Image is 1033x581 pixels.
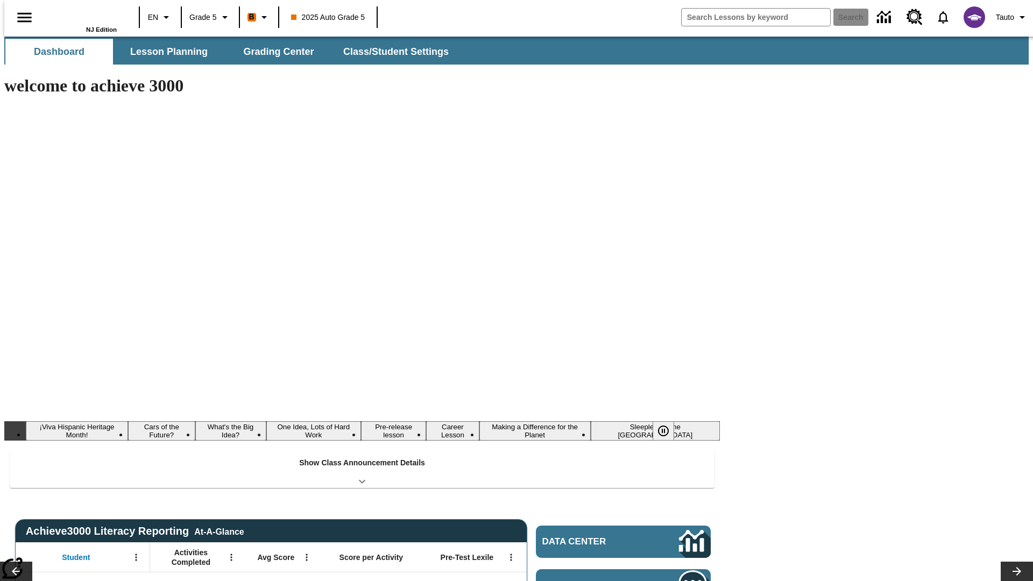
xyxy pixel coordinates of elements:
button: Profile/Settings [992,8,1033,27]
button: Class/Student Settings [335,39,457,65]
div: SubNavbar [4,37,1029,65]
button: Slide 6 Career Lesson [426,421,479,441]
a: Data Center [871,3,900,32]
button: Grading Center [225,39,332,65]
h1: welcome to achieve 3000 [4,76,720,96]
button: Slide 4 One Idea, Lots of Hard Work [266,421,362,441]
button: Open Menu [503,549,519,565]
span: B [249,10,254,24]
button: Open Menu [299,549,315,565]
button: Open side menu [9,2,40,33]
button: Lesson carousel, Next [1001,562,1033,581]
button: Open Menu [223,549,239,565]
span: Grade 5 [189,12,217,23]
span: 2025 Auto Grade 5 [291,12,365,23]
img: avatar image [964,6,985,28]
button: Grade: Grade 5, Select a grade [185,8,236,27]
span: EN [148,12,158,23]
button: Slide 5 Pre-release lesson [361,421,426,441]
a: Notifications [929,3,957,31]
div: At-A-Glance [194,525,244,537]
button: Select a new avatar [957,3,992,31]
button: Language: EN, Select a language [143,8,178,27]
a: Home [47,5,117,26]
button: Slide 3 What's the Big Idea? [195,421,266,441]
span: Data Center [542,536,643,547]
button: Slide 7 Making a Difference for the Planet [479,421,591,441]
div: SubNavbar [4,39,458,65]
div: Home [47,4,117,33]
button: Lesson Planning [115,39,223,65]
span: Activities Completed [155,548,227,567]
div: Show Class Announcement Details [10,451,714,488]
span: Score per Activity [339,552,404,562]
a: Resource Center, Will open in new tab [900,3,929,32]
button: Slide 1 ¡Viva Hispanic Heritage Month! [26,421,128,441]
button: Pause [653,421,674,441]
span: Tauto [996,12,1014,23]
span: Pre-Test Lexile [441,552,494,562]
span: Student [62,552,90,562]
span: Avg Score [257,552,294,562]
div: Pause [653,421,685,441]
a: Data Center [536,526,711,558]
input: search field [682,9,830,26]
button: Slide 2 Cars of the Future? [128,421,195,441]
button: Open Menu [128,549,144,565]
button: Slide 8 Sleepless in the Animal Kingdom [591,421,720,441]
span: NJ Edition [86,26,117,33]
button: Dashboard [5,39,113,65]
span: Achieve3000 Literacy Reporting [26,525,244,537]
p: Show Class Announcement Details [299,457,425,469]
button: Boost Class color is orange. Change class color [243,8,275,27]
